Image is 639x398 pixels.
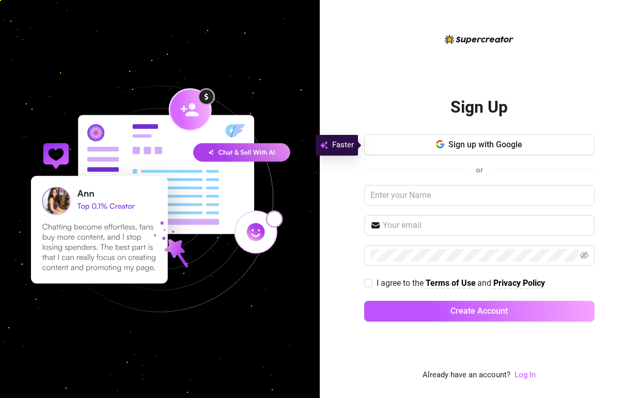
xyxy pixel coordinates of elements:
[493,278,545,288] strong: Privacy Policy
[320,139,328,151] img: svg%3e
[364,134,595,155] button: Sign up with Google
[364,185,595,206] input: Enter your Name
[377,278,426,288] span: I agree to the
[426,278,476,288] strong: Terms of Use
[515,369,536,381] a: Log In
[448,140,522,149] span: Sign up with Google
[332,139,354,151] span: Faster
[515,370,536,379] a: Log In
[450,97,508,118] h2: Sign Up
[445,35,513,44] img: logo-BBDzfeDw.svg
[383,219,588,232] input: Your email
[580,251,588,259] span: eye-invisible
[423,369,510,381] span: Already have an account?
[450,306,508,316] span: Create Account
[426,278,476,289] a: Terms of Use
[477,278,493,288] span: and
[364,301,595,322] button: Create Account
[493,278,545,289] a: Privacy Policy
[476,165,483,175] span: or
